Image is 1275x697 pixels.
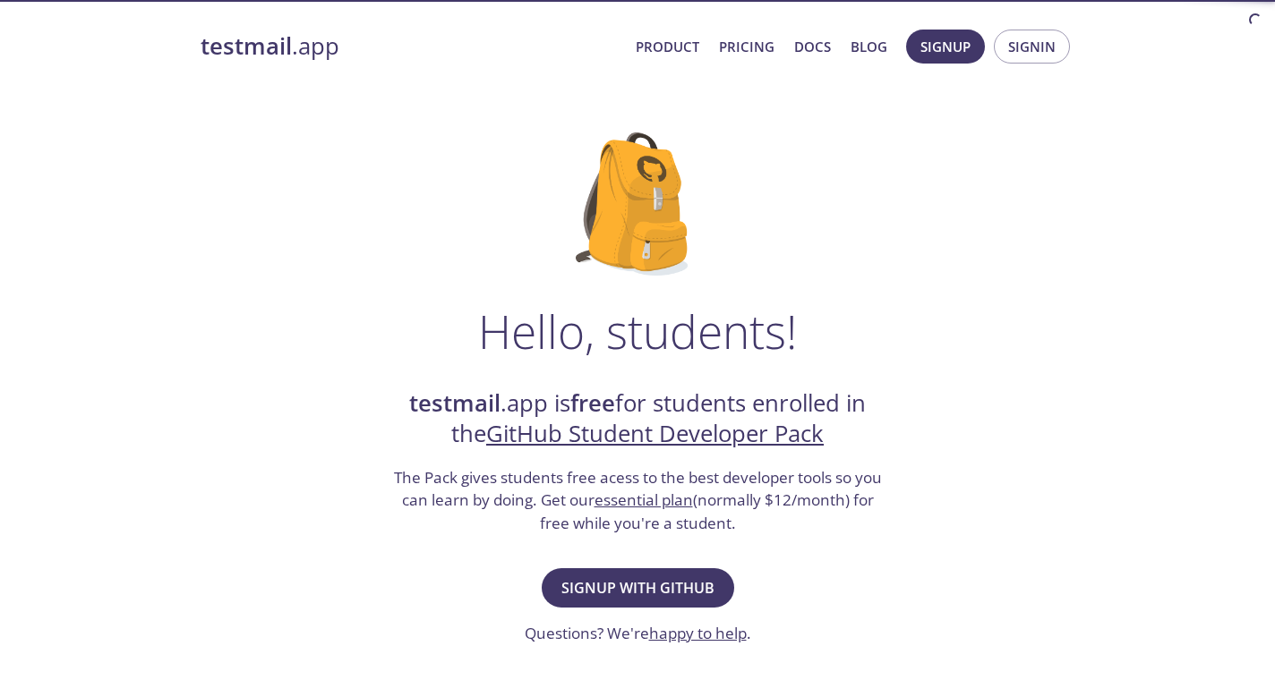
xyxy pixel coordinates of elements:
[391,388,884,450] h2: .app is for students enrolled in the
[906,30,985,64] button: Signup
[851,35,887,58] a: Blog
[576,132,700,276] img: github-student-backpack.png
[570,387,615,419] strong: free
[391,466,884,535] h3: The Pack gives students free acess to the best developer tools so you can learn by doing. Get our...
[525,622,751,645] h3: Questions? We're .
[994,30,1070,64] button: Signin
[920,35,971,58] span: Signup
[478,304,797,358] h1: Hello, students!
[201,30,292,62] strong: testmail
[561,575,715,600] span: Signup with GitHub
[719,35,774,58] a: Pricing
[409,387,501,419] strong: testmail
[636,35,699,58] a: Product
[1008,35,1056,58] span: Signin
[595,489,693,510] a: essential plan
[542,568,734,608] button: Signup with GitHub
[794,35,831,58] a: Docs
[486,418,824,449] a: GitHub Student Developer Pack
[649,623,747,643] a: happy to help
[201,31,621,62] a: testmail.app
